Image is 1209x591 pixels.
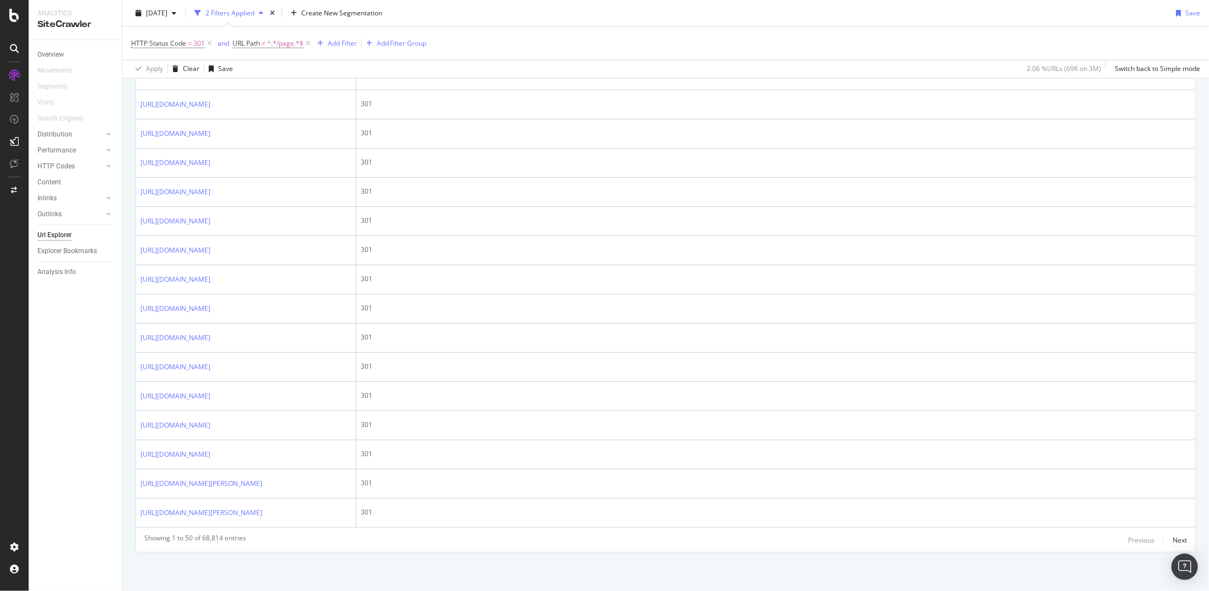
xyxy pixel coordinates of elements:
a: Distribution [37,129,103,140]
div: times [268,8,277,19]
div: Performance [37,145,76,156]
div: 301 [361,128,1191,138]
a: Segments [37,81,78,92]
div: Outlinks [37,209,62,220]
button: and [214,38,232,48]
button: Save [1172,4,1200,22]
span: ^.*/page.*$ [267,36,303,51]
button: 2 Filters Applied [190,4,268,22]
div: 301 [361,216,1191,226]
span: Create New Segmentation [301,8,382,18]
a: [URL][DOMAIN_NAME] [140,332,210,343]
div: 301 [361,274,1191,284]
div: 301 [361,99,1191,109]
a: Url Explorer [37,229,114,241]
div: Apply [146,64,163,74]
div: 301 [361,332,1191,342]
div: Previous [1128,535,1154,545]
span: = [188,39,192,48]
div: Distribution [37,129,72,140]
a: Overview [37,49,114,61]
button: Save [204,61,233,78]
div: 301 [361,362,1191,371]
a: [URL][DOMAIN_NAME] [140,157,210,168]
div: 301 [361,157,1191,167]
a: Inlinks [37,193,103,204]
div: HTTP Codes [37,161,75,172]
a: [URL][DOMAIN_NAME] [140,303,210,314]
div: 301 [361,420,1191,430]
button: Create New Segmentation [286,4,387,22]
a: Content [37,177,114,188]
span: 2025 Oct. 13th [146,8,167,18]
span: URL Path [232,39,260,48]
a: [URL][DOMAIN_NAME] [140,216,210,227]
a: [URL][DOMAIN_NAME][PERSON_NAME] [140,507,262,518]
a: Search Engines [37,113,94,124]
div: 301 [361,245,1191,255]
div: Explorer Bookmarks [37,245,97,257]
div: 301 [361,478,1191,488]
span: ≠ [262,39,265,48]
a: [URL][DOMAIN_NAME] [140,128,210,139]
div: Segments [37,81,67,92]
div: 301 [361,391,1191,401]
button: Switch back to Simple mode [1110,61,1200,78]
button: Apply [131,61,163,78]
div: 301 [361,507,1191,517]
a: [URL][DOMAIN_NAME] [140,99,210,110]
div: Save [1185,8,1200,18]
div: 301 [361,449,1191,459]
span: HTTP Status Code [131,39,186,48]
div: Url Explorer [37,229,72,241]
a: Analysis Info [37,266,114,278]
button: [DATE] [131,4,181,22]
button: Add Filter [313,37,357,50]
a: Explorer Bookmarks [37,245,114,257]
div: Movements [37,65,72,76]
div: Add Filter [328,39,357,48]
div: 2 Filters Applied [205,8,254,18]
a: [URL][DOMAIN_NAME] [140,187,210,198]
div: Analysis Info [37,266,76,278]
a: [URL][DOMAIN_NAME] [140,362,210,373]
button: Clear [168,61,199,78]
div: Inlinks [37,193,57,204]
a: [URL][DOMAIN_NAME] [140,245,210,256]
a: [URL][DOMAIN_NAME][PERSON_NAME] [140,478,262,489]
div: Clear [183,64,199,74]
div: Showing 1 to 50 of 68,814 entries [144,533,246,546]
button: Add Filter Group [362,37,427,50]
a: Performance [37,145,103,156]
div: 301 [361,303,1191,313]
div: Content [37,177,61,188]
div: Search Engines [37,113,83,124]
a: [URL][DOMAIN_NAME] [140,420,210,431]
div: Visits [37,97,54,108]
div: SiteCrawler [37,18,113,31]
a: [URL][DOMAIN_NAME] [140,274,210,285]
div: Switch back to Simple mode [1115,64,1200,74]
a: Movements [37,65,83,76]
a: HTTP Codes [37,161,103,172]
div: Overview [37,49,64,61]
button: Next [1173,533,1187,546]
a: Visits [37,97,65,108]
div: Open Intercom Messenger [1172,554,1198,580]
a: [URL][DOMAIN_NAME] [140,391,210,402]
div: Save [218,64,233,74]
div: and [218,39,229,48]
div: Add Filter Group [377,39,427,48]
div: Next [1173,535,1187,545]
div: 2.06 % URLs ( 69K on 3M ) [1027,64,1101,74]
a: [URL][DOMAIN_NAME] [140,449,210,460]
span: 301 [193,36,205,51]
a: Outlinks [37,209,103,220]
div: Analytics [37,9,113,18]
div: 301 [361,187,1191,196]
button: Previous [1128,533,1154,546]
